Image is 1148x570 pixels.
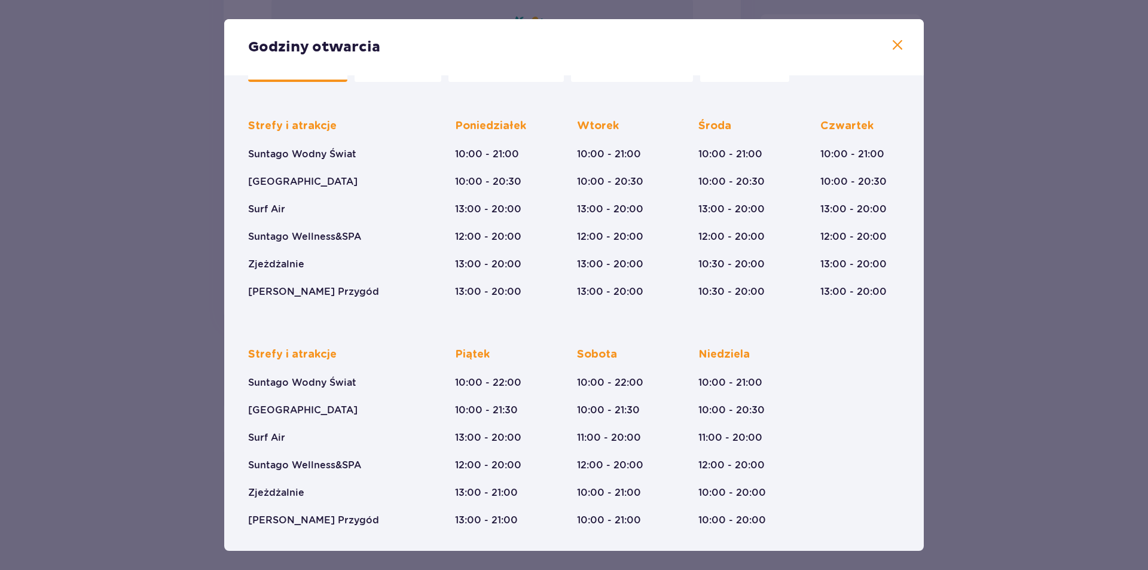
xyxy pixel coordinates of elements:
[577,514,641,527] p: 10:00 - 21:00
[577,230,643,243] p: 12:00 - 20:00
[248,404,358,417] p: [GEOGRAPHIC_DATA]
[455,258,521,271] p: 13:00 - 20:00
[455,431,521,444] p: 13:00 - 20:00
[455,514,518,527] p: 13:00 - 21:00
[698,230,765,243] p: 12:00 - 20:00
[248,459,361,472] p: Suntago Wellness&SPA
[698,514,766,527] p: 10:00 - 20:00
[577,148,641,161] p: 10:00 - 21:00
[820,258,887,271] p: 13:00 - 20:00
[455,148,519,161] p: 10:00 - 21:00
[698,258,765,271] p: 10:30 - 20:00
[455,175,521,188] p: 10:00 - 20:30
[248,38,380,56] p: Godziny otwarcia
[248,203,285,216] p: Surf Air
[820,285,887,298] p: 13:00 - 20:00
[248,376,356,389] p: Suntago Wodny Świat
[698,459,765,472] p: 12:00 - 20:00
[577,203,643,216] p: 13:00 - 20:00
[248,486,304,499] p: Zjeżdżalnie
[248,175,358,188] p: [GEOGRAPHIC_DATA]
[577,285,643,298] p: 13:00 - 20:00
[820,148,884,161] p: 10:00 - 21:00
[698,376,762,389] p: 10:00 - 21:00
[455,285,521,298] p: 13:00 - 20:00
[248,119,337,133] p: Strefy i atrakcje
[248,230,361,243] p: Suntago Wellness&SPA
[248,431,285,444] p: Surf Air
[455,230,521,243] p: 12:00 - 20:00
[698,431,762,444] p: 11:00 - 20:00
[698,285,765,298] p: 10:30 - 20:00
[455,459,521,472] p: 12:00 - 20:00
[577,119,619,133] p: Wtorek
[577,258,643,271] p: 13:00 - 20:00
[820,175,887,188] p: 10:00 - 20:30
[248,258,304,271] p: Zjeżdżalnie
[455,203,521,216] p: 13:00 - 20:00
[455,376,521,389] p: 10:00 - 22:00
[455,486,518,499] p: 13:00 - 21:00
[577,486,641,499] p: 10:00 - 21:00
[820,230,887,243] p: 12:00 - 20:00
[577,431,641,444] p: 11:00 - 20:00
[577,404,640,417] p: 10:00 - 21:30
[820,119,874,133] p: Czwartek
[455,404,518,417] p: 10:00 - 21:30
[577,348,617,362] p: Sobota
[577,175,643,188] p: 10:00 - 20:30
[698,404,765,417] p: 10:00 - 20:30
[820,203,887,216] p: 13:00 - 20:00
[577,376,643,389] p: 10:00 - 22:00
[698,203,765,216] p: 13:00 - 20:00
[577,459,643,472] p: 12:00 - 20:00
[698,119,731,133] p: Środa
[248,348,337,362] p: Strefy i atrakcje
[698,486,766,499] p: 10:00 - 20:00
[455,348,490,362] p: Piątek
[698,348,750,362] p: Niedziela
[698,148,762,161] p: 10:00 - 21:00
[248,148,356,161] p: Suntago Wodny Świat
[698,175,765,188] p: 10:00 - 20:30
[248,285,379,298] p: [PERSON_NAME] Przygód
[248,514,379,527] p: [PERSON_NAME] Przygód
[455,119,526,133] p: Poniedziałek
